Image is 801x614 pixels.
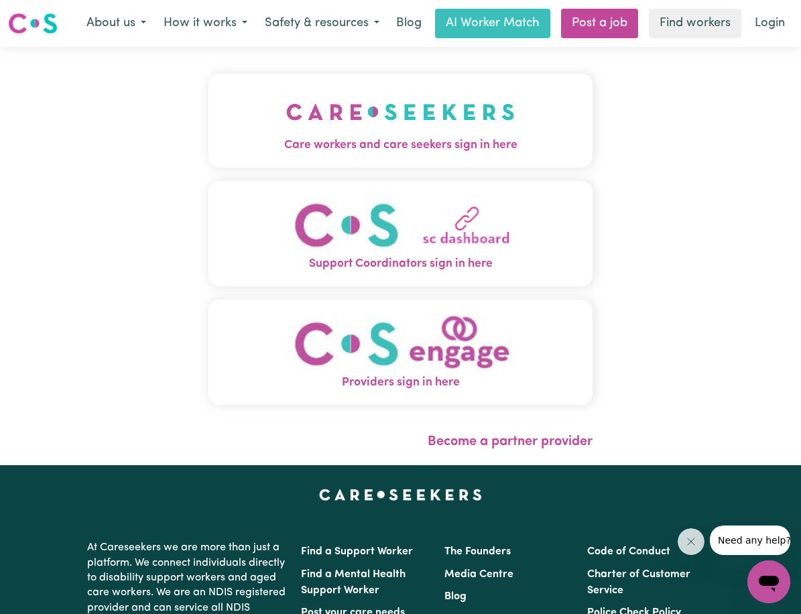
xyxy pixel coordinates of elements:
a: AI Worker Match [435,9,550,38]
iframe: Close message [678,528,704,555]
a: Charter of Customer Service [587,569,690,596]
button: Care workers and care seekers sign in here [208,74,593,168]
button: About us [78,9,155,38]
span: Providers sign in here [208,374,593,391]
a: Post a job [561,9,638,38]
a: Code of Conduct [587,546,670,557]
span: Need any help? [8,9,81,20]
a: Careseekers home page [319,489,482,500]
button: Safety & resources [256,9,388,38]
a: Blog [388,9,430,38]
a: Find workers [649,9,741,38]
a: Find a Support Worker [301,546,413,557]
a: Find a Mental Health Support Worker [301,569,406,596]
img: Careseekers logo [8,11,58,36]
button: Support Coordinators sign in here [208,181,593,286]
iframe: Message from company [710,526,790,555]
a: Blog [444,591,467,602]
iframe: Button to launch messaging window [747,560,790,603]
span: Support Coordinators sign in here [208,255,593,273]
span: Care workers and care seekers sign in here [208,137,593,154]
a: Careseekers logo [8,8,58,39]
a: The Founders [444,546,511,557]
button: Providers sign in here [208,300,593,405]
button: How it works [155,9,256,38]
a: Become a partner provider [428,435,593,448]
a: Login [747,9,793,38]
a: Media Centre [444,569,513,580]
